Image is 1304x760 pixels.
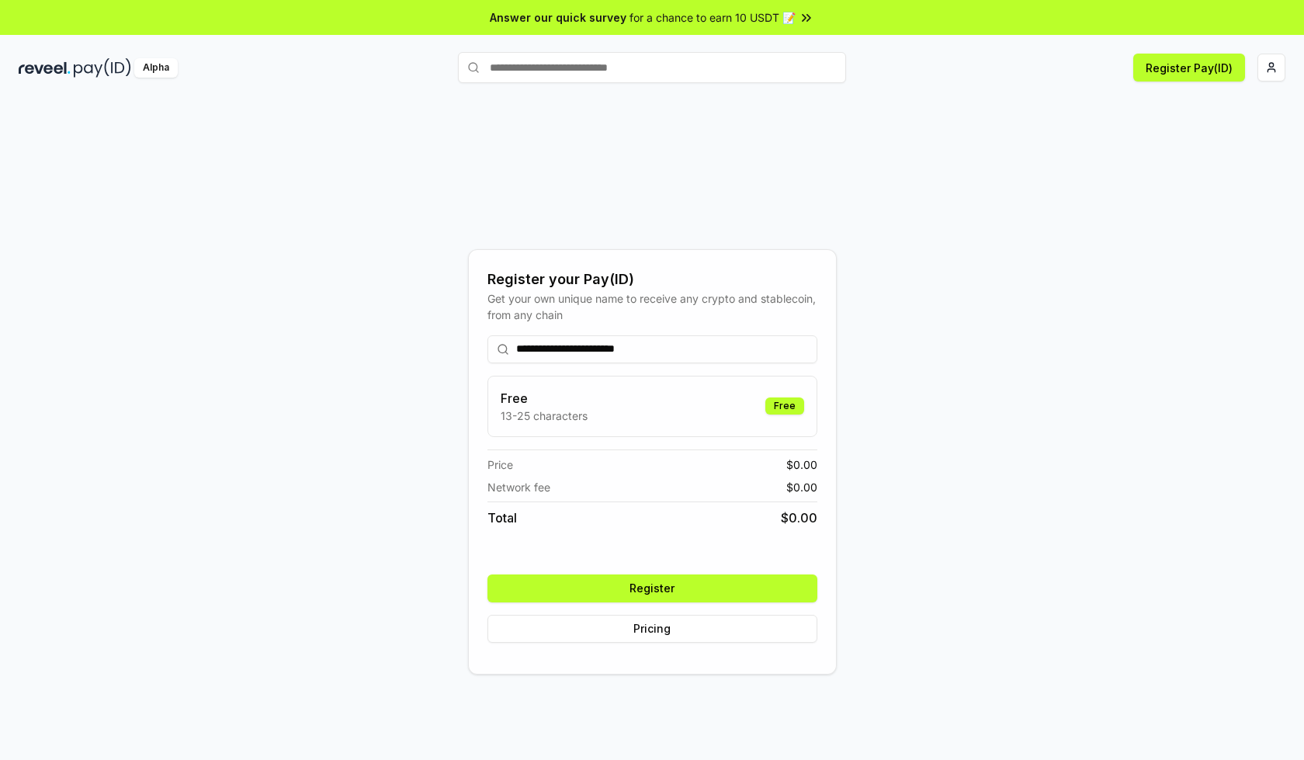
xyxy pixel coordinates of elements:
span: Answer our quick survey [490,9,626,26]
div: Free [765,397,804,415]
span: Network fee [487,479,550,495]
span: Total [487,508,517,527]
span: $ 0.00 [786,479,817,495]
img: reveel_dark [19,58,71,78]
button: Register Pay(ID) [1133,54,1245,82]
div: Register your Pay(ID) [487,269,817,290]
span: Price [487,456,513,473]
div: Alpha [134,58,178,78]
p: 13-25 characters [501,408,588,424]
button: Register [487,574,817,602]
img: pay_id [74,58,131,78]
h3: Free [501,389,588,408]
div: Get your own unique name to receive any crypto and stablecoin, from any chain [487,290,817,323]
span: $ 0.00 [781,508,817,527]
span: $ 0.00 [786,456,817,473]
span: for a chance to earn 10 USDT 📝 [629,9,796,26]
button: Pricing [487,615,817,643]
